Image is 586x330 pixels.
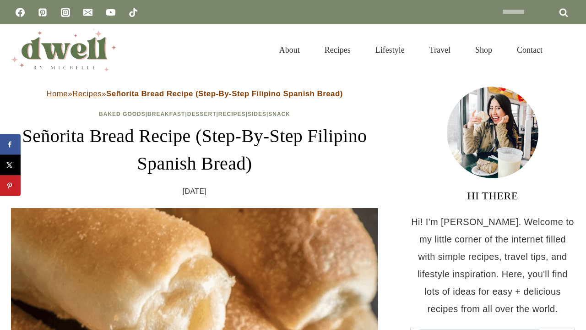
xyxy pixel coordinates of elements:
a: Recipes [312,34,363,66]
a: Lifestyle [363,34,417,66]
a: TikTok [124,3,142,22]
a: Travel [417,34,463,66]
a: Baked Goods [99,111,146,117]
p: Hi! I'm [PERSON_NAME]. Welcome to my little corner of the internet filled with simple recipes, tr... [410,213,575,318]
strong: Señorita Bread Recipe (Step-By-Step Filipino Spanish Bread) [106,89,343,98]
button: View Search Form [559,42,575,58]
a: About [267,34,312,66]
a: Home [46,89,68,98]
a: YouTube [102,3,120,22]
h1: Señorita Bread Recipe (Step-By-Step Filipino Spanish Bread) [11,122,378,177]
a: Instagram [56,3,75,22]
a: Shop [463,34,505,66]
h3: HI THERE [410,187,575,204]
a: Recipes [218,111,246,117]
a: Contact [505,34,555,66]
span: | | | | | [99,111,290,117]
nav: Primary Navigation [267,34,555,66]
a: Breakfast [147,111,185,117]
span: » » [46,89,343,98]
img: DWELL by michelle [11,29,116,71]
a: Pinterest [33,3,52,22]
a: Email [79,3,97,22]
a: Sides [248,111,266,117]
a: Snack [268,111,290,117]
time: [DATE] [183,185,207,198]
a: Facebook [11,3,29,22]
a: Dessert [187,111,217,117]
a: Recipes [72,89,102,98]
